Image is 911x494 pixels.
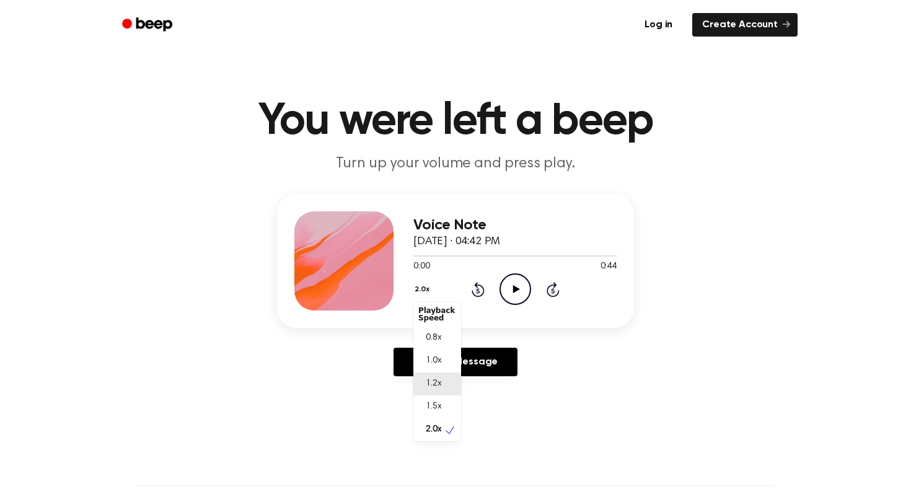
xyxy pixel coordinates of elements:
[426,423,441,436] span: 2.0x
[413,279,434,300] button: 2.0x
[426,377,441,390] span: 1.2x
[426,400,441,413] span: 1.5x
[413,302,461,327] div: Playback Speed
[426,355,441,368] span: 1.0x
[426,332,441,345] span: 0.8x
[413,302,461,441] div: 2.0x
